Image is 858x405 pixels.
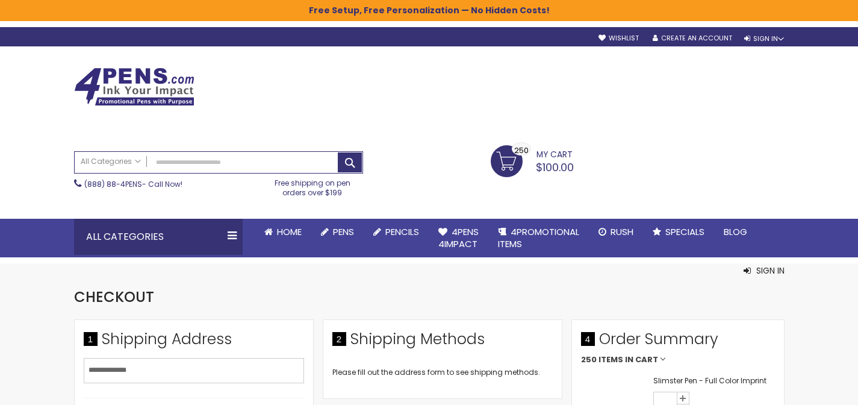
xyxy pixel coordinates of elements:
span: Sign In [756,265,785,277]
span: Pens [333,225,354,238]
div: Free shipping on pen orders over $199 [262,174,363,198]
span: Rush [611,225,633,238]
a: 4PROMOTIONALITEMS [488,219,589,258]
span: Blog [724,225,747,238]
span: 4Pens 4impact [438,225,479,250]
span: Order Summary [581,329,775,356]
span: 4PROMOTIONAL ITEMS [498,225,579,250]
button: Sign In [744,265,785,277]
span: Checkout [74,287,154,307]
div: Shipping Methods [332,329,553,356]
span: Pencils [385,225,419,238]
a: Specials [643,219,714,245]
a: 4Pens4impact [429,219,488,258]
span: Specials [665,225,704,238]
a: Pencils [364,219,429,245]
a: All Categories [75,152,147,172]
span: 250 [514,145,529,156]
a: Home [255,219,311,245]
strong: Slimster Pen - Full Color Imprint [653,376,772,386]
span: Home [277,225,302,238]
img: 4Pens Custom Pens and Promotional Products [74,67,194,106]
a: Blog [714,219,757,245]
a: $100.00 250 [491,145,574,175]
a: Pens [311,219,364,245]
span: $100.00 [536,160,574,175]
a: (888) 88-4PENS [84,179,142,189]
a: Wishlist [598,34,639,43]
div: All Categories [74,219,243,255]
a: Rush [589,219,643,245]
span: - Call Now! [84,179,182,189]
div: Sign In [744,34,784,43]
span: 250 [581,356,597,364]
div: Please fill out the address form to see shipping methods. [332,368,553,377]
div: Shipping Address [84,329,304,356]
span: Items in Cart [598,356,658,364]
span: All Categories [81,157,141,166]
a: Create an Account [653,34,732,43]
